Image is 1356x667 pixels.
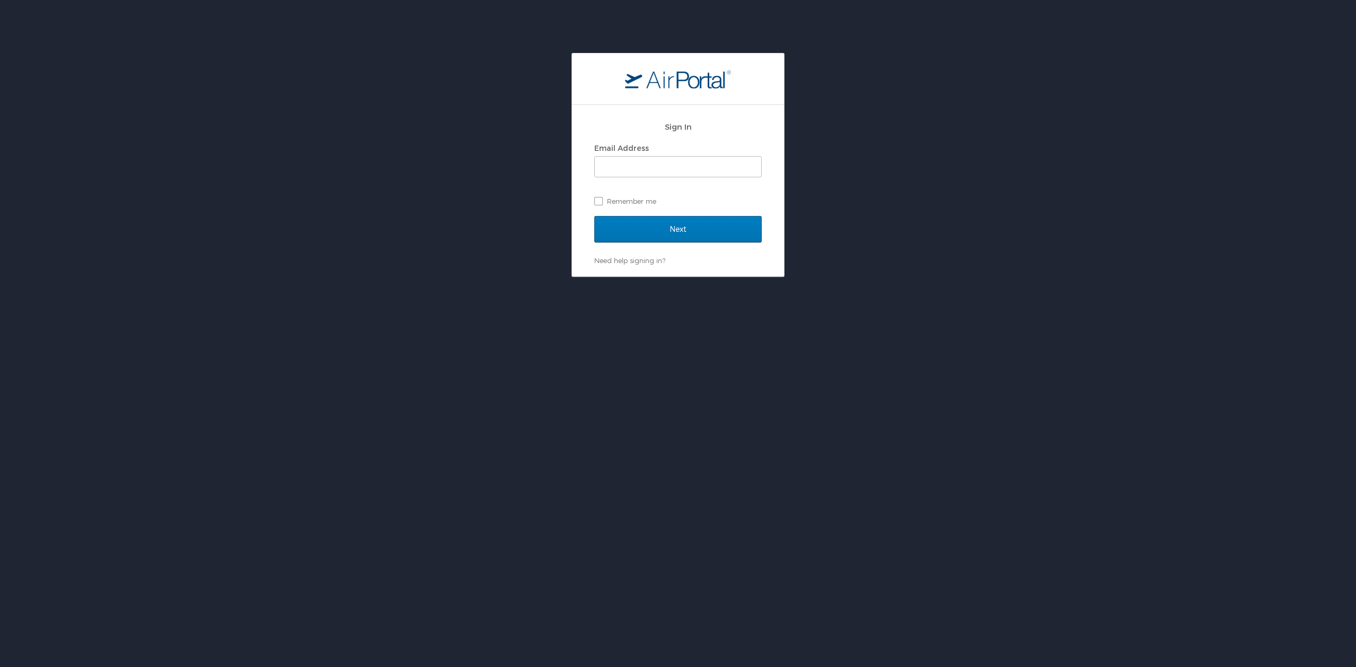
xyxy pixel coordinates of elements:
label: Email Address [594,143,649,152]
img: logo [625,69,731,88]
label: Remember me [594,193,762,209]
a: Need help signing in? [594,256,665,265]
input: Next [594,216,762,242]
h2: Sign In [594,121,762,133]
